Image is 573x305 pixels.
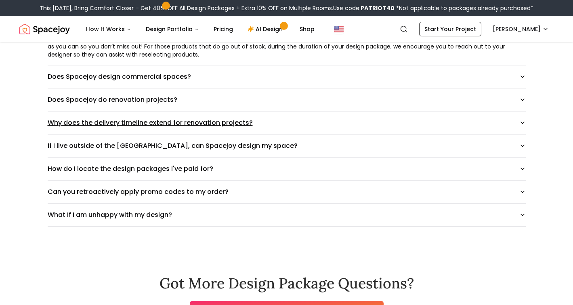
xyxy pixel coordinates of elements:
[361,4,395,12] b: PATRIOT40
[48,88,526,111] button: Does Spacejoy do renovation projects?
[19,21,70,37] img: Spacejoy Logo
[80,21,321,37] nav: Main
[48,158,526,180] button: How do I locate the design packages I've paid for?
[334,24,344,34] img: United States
[241,21,292,37] a: AI Design
[333,4,395,12] span: Use code:
[19,16,554,42] nav: Global
[19,21,70,37] a: Spacejoy
[48,181,526,203] button: Can you retroactively apply promo codes to my order?
[48,204,526,226] button: What If I am unhappy with my design?
[395,4,533,12] span: *Not applicable to packages already purchased*
[160,275,414,291] h2: Got More Design Package Questions?
[80,21,138,37] button: How It Works
[40,4,533,12] div: This [DATE], Bring Comfort Closer – Get 40% OFF All Design Packages + Extra 10% OFF on Multiple R...
[293,21,321,37] a: Shop
[207,21,239,37] a: Pricing
[48,111,526,134] button: Why does the delivery timeline extend for renovation projects?
[419,22,481,36] a: Start Your Project
[48,65,526,88] button: Does Spacejoy design commercial spaces?
[488,22,554,36] button: [PERSON_NAME]
[139,21,206,37] button: Design Portfolio
[48,135,526,157] button: If I live outside of the [GEOGRAPHIC_DATA], can Spacejoy design my space?
[48,26,526,65] div: What happens if the items in my shopping list go out of stock?
[48,26,526,59] div: Handpicking furniture from thousands of products that suit your style and budget is not an easy f...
